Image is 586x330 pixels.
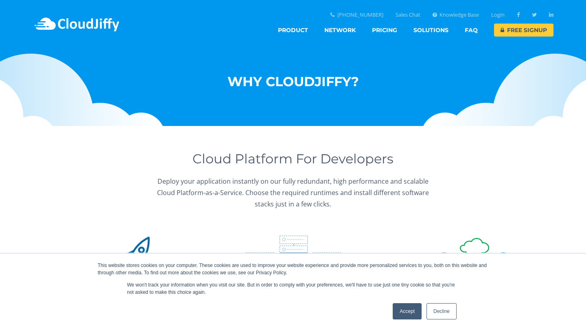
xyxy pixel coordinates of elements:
a: Solutions [413,24,448,37]
a: Network [324,24,356,37]
img: Cloudjiffy Logo [33,12,121,37]
a: Product [278,24,308,37]
a: Decline [426,303,457,319]
h2: Why Cloudjiffy? [149,73,437,90]
a: Knowledge Base [433,12,479,17]
p: We won't track your information when you visit our site. But in order to comply with your prefere... [127,281,459,296]
p: Deploy your application instantly on our fully redundant, high performance and scalable Cloud Pla... [149,176,437,210]
a: Login [491,12,505,17]
a: Sales Chat [396,12,420,17]
h2: Cloud Platform For Developers [149,150,437,167]
a: Accept [393,303,422,319]
a: Faq [465,24,478,37]
img: easy scale [238,234,348,302]
a: Free Signup [494,24,553,37]
img: easy manage [420,234,530,302]
div: This website stores cookies on your computer. These cookies are used to improve your website expe... [98,262,488,276]
a: [PHONE_NUMBER] [330,12,383,17]
a: Pricing [372,24,397,37]
img: easy deploy [56,234,166,302]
